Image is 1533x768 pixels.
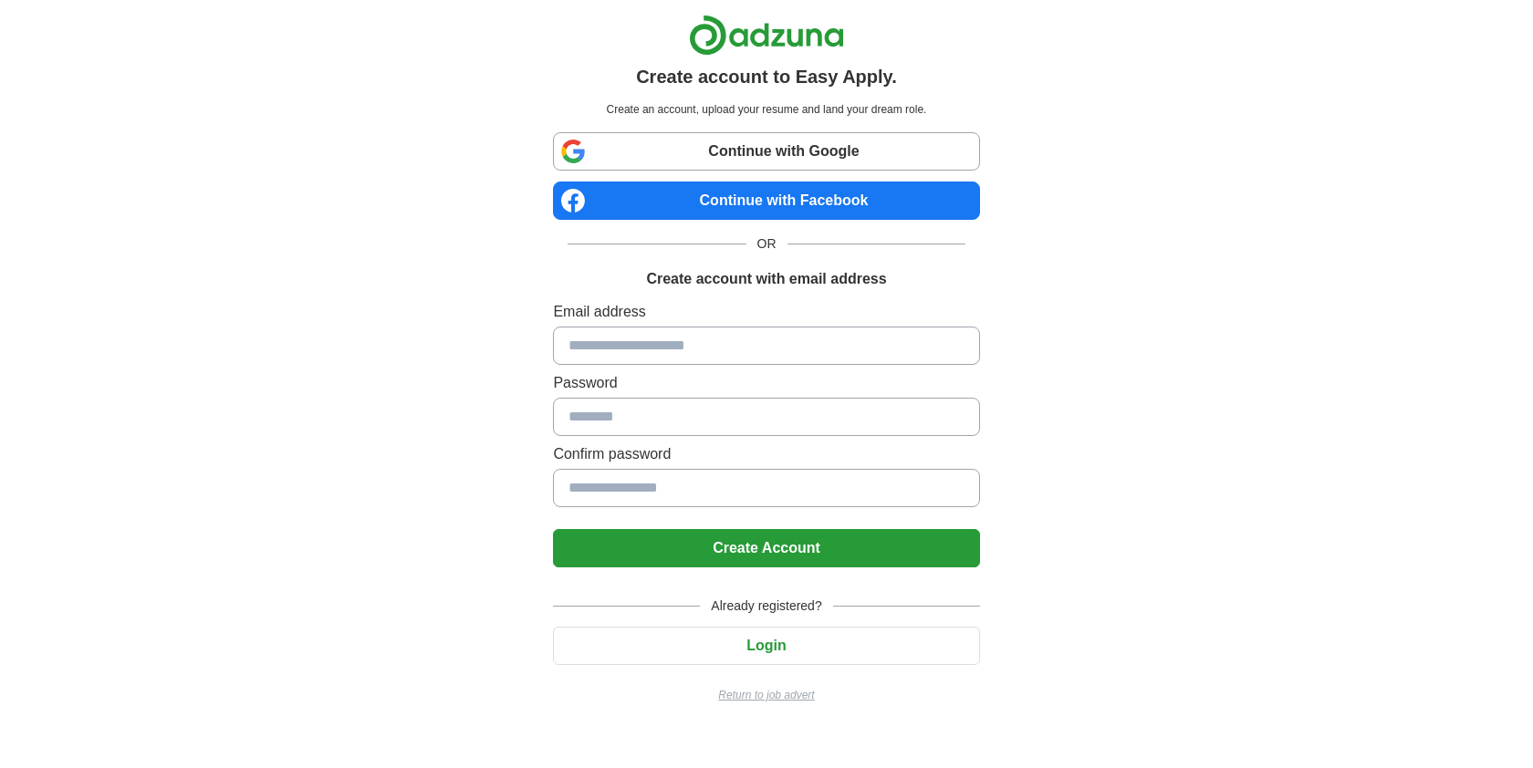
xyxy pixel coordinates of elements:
button: Login [553,627,979,665]
a: Return to job advert [553,687,979,703]
img: Adzuna logo [689,15,844,56]
label: Confirm password [553,443,979,465]
p: Create an account, upload your resume and land your dream role. [557,101,975,118]
h1: Create account with email address [646,268,886,290]
label: Password [553,372,979,394]
h1: Create account to Easy Apply. [636,63,897,90]
a: Continue with Facebook [553,182,979,220]
button: Create Account [553,529,979,567]
label: Email address [553,301,979,323]
a: Login [553,638,979,653]
span: Already registered? [700,597,832,616]
a: Continue with Google [553,132,979,171]
span: OR [746,234,787,254]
